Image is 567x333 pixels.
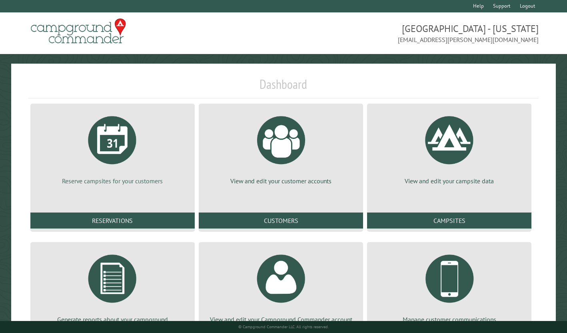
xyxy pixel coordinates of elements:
a: Customers [199,213,363,229]
p: View and edit your Campground Commander account [208,315,353,324]
p: Manage customer communications [377,315,522,324]
h1: Dashboard [28,76,539,98]
p: View and edit your campsite data [377,177,522,185]
p: Generate reports about your campground [40,315,185,324]
p: Reserve campsites for your customers [40,177,185,185]
a: Reserve campsites for your customers [40,110,185,185]
span: [GEOGRAPHIC_DATA] - [US_STATE] [EMAIL_ADDRESS][PERSON_NAME][DOMAIN_NAME] [283,22,539,44]
a: View and edit your customer accounts [208,110,353,185]
a: Campsites [367,213,531,229]
a: Manage customer communications [377,249,522,324]
a: View and edit your Campground Commander account [208,249,353,324]
a: Reservations [30,213,195,229]
img: Campground Commander [28,16,128,47]
a: Generate reports about your campground [40,249,185,324]
a: View and edit your campsite data [377,110,522,185]
small: © Campground Commander LLC. All rights reserved. [238,324,329,329]
p: View and edit your customer accounts [208,177,353,185]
